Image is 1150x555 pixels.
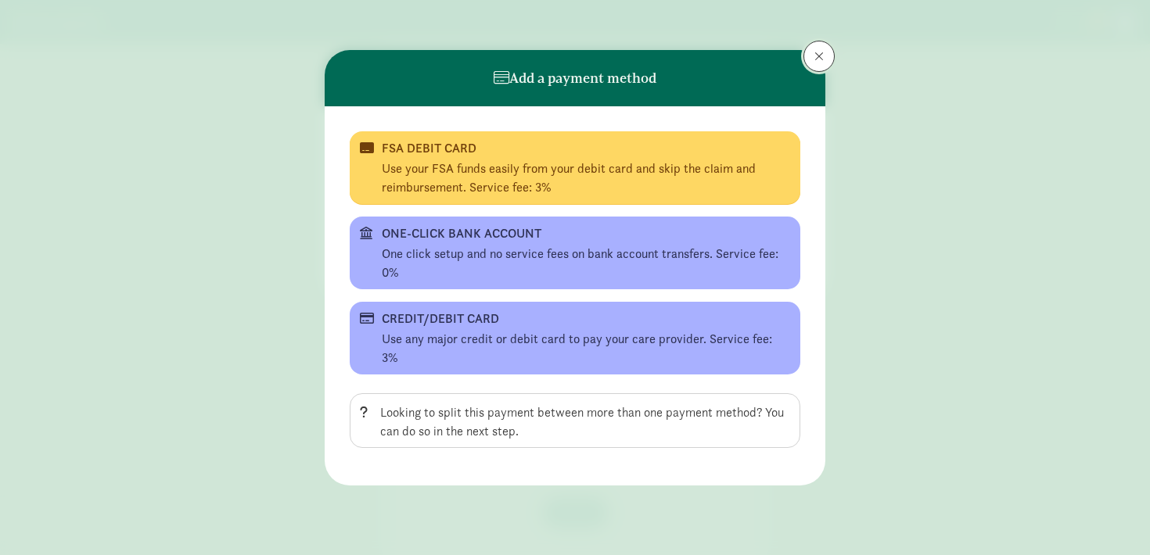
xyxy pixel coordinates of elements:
[382,310,765,328] div: CREDIT/DEBIT CARD
[382,330,790,367] div: Use any major credit or debit card to pay your care provider. Service fee: 3%
[350,302,800,374] button: CREDIT/DEBIT CARD Use any major credit or debit card to pay your care provider. Service fee: 3%
[382,224,765,243] div: ONE-CLICK BANK ACCOUNT
[350,217,800,289] button: ONE-CLICK BANK ACCOUNT One click setup and no service fees on bank account transfers. Service fee...
[380,403,790,441] div: Looking to split this payment between more than one payment method? You can do so in the next step.
[382,139,765,158] div: FSA DEBIT CARD
[494,70,656,86] h6: Add a payment method
[382,159,790,197] div: Use your FSA funds easily from your debit card and skip the claim and reimbursement. Service fee: 3%
[382,245,790,282] div: One click setup and no service fees on bank account transfers. Service fee: 0%
[350,131,800,204] button: FSA DEBIT CARD Use your FSA funds easily from your debit card and skip the claim and reimbursemen...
